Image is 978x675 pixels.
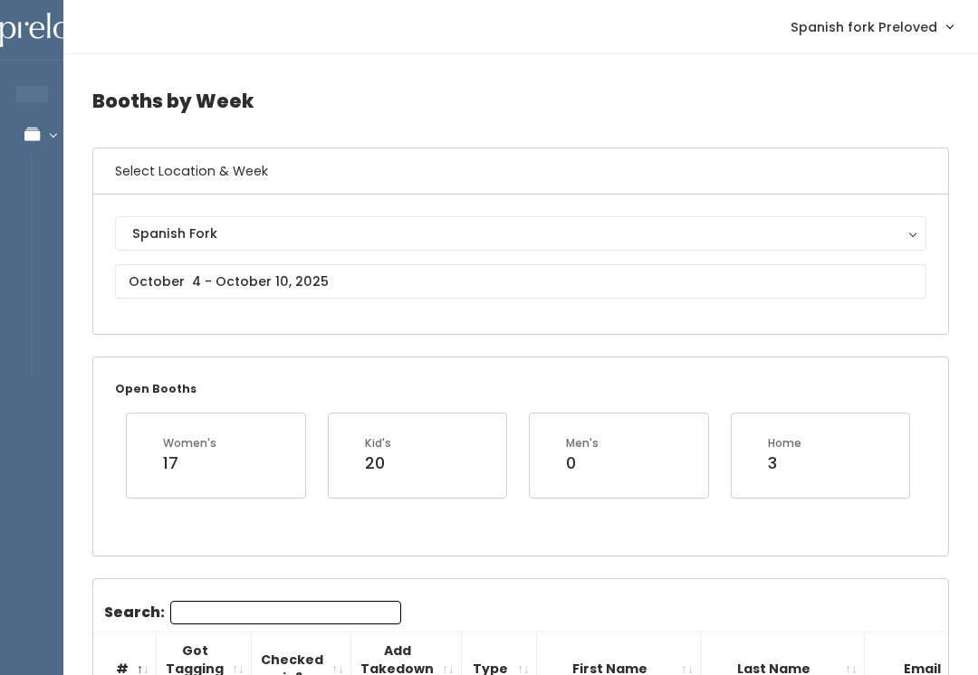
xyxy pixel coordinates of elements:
[132,223,909,243] div: Spanish Fork
[115,216,926,251] button: Spanish Fork
[163,435,216,452] div: Women's
[772,7,971,46] a: Spanish fork Preloved
[93,148,948,195] h6: Select Location & Week
[163,452,216,475] div: 17
[791,17,937,37] span: Spanish fork Preloved
[768,452,801,475] div: 3
[365,435,391,452] div: Kid's
[566,452,599,475] div: 0
[115,264,926,299] input: October 4 - October 10, 2025
[115,381,197,396] small: Open Booths
[768,435,801,452] div: Home
[566,435,599,452] div: Men's
[104,601,401,624] label: Search:
[365,452,391,475] div: 20
[170,601,401,624] input: Search:
[92,76,949,126] h4: Booths by Week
